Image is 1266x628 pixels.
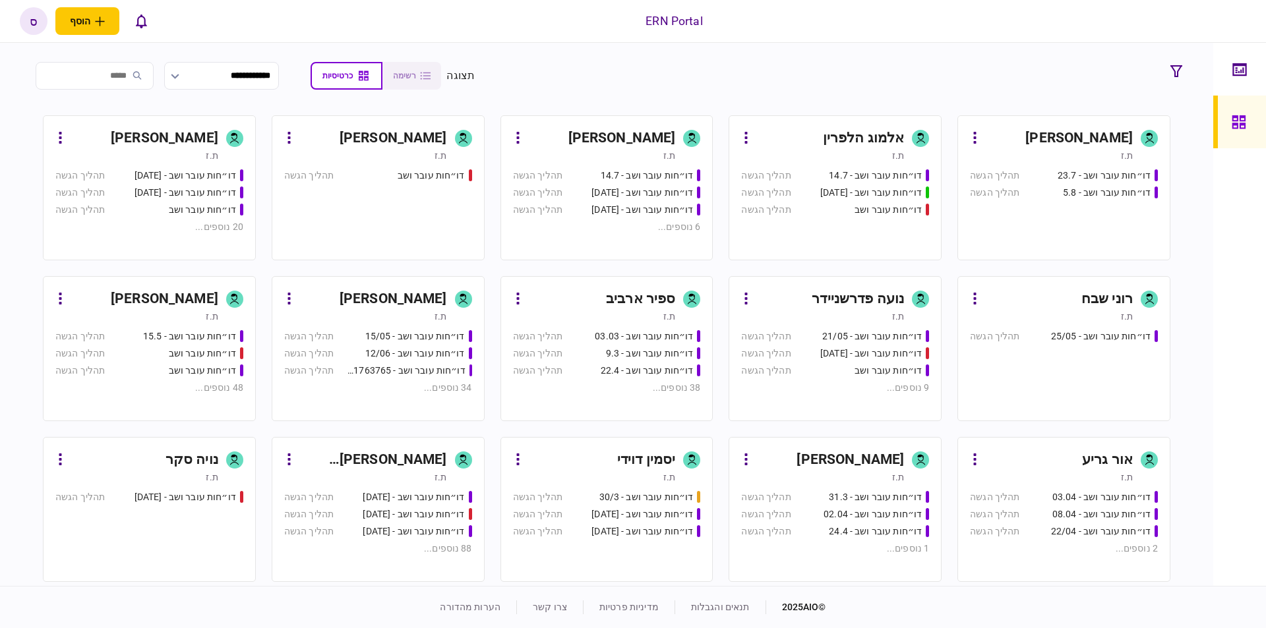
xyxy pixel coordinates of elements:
div: תהליך הגשה [513,490,562,504]
div: דו״חות עובר ושב - 31.3 [829,490,922,504]
div: 34 נוספים ... [284,381,472,395]
div: דו״חות עובר ושב - 24.4 [829,525,922,538]
div: ת.ז [1121,471,1133,484]
div: דו״חות עובר ושב [855,364,922,378]
div: תהליך הגשה [970,329,1019,343]
div: תהליך הגשה [55,329,105,343]
div: תהליך הגשה [970,490,1019,504]
div: דו״חות עובר ושב - 30/3 [599,490,694,504]
div: 38 נוספים ... [513,381,701,395]
div: [PERSON_NAME] [PERSON_NAME] [299,449,447,471]
div: ת.ז [663,310,675,323]
div: 48 נוספים ... [55,381,243,395]
div: [PERSON_NAME] [1025,128,1133,149]
div: ת.ז [435,149,446,162]
div: דו״חות עובר ושב - 5.8 [1063,186,1151,200]
div: 6 נוספים ... [513,220,701,234]
div: דו״חות עובר ושב - 08.04 [1052,507,1151,521]
div: תהליך הגשה [55,169,105,183]
span: רשימה [393,71,416,80]
div: דו״חות עובר ושב [398,169,465,183]
div: דו״חות עובר ושב - 23.7.25 [591,186,693,200]
div: דו״חות עובר ושב - 14.7 [601,169,694,183]
a: רוני שבחת.זדו״חות עובר ושב - 25/05תהליך הגשה [957,276,1170,421]
div: תהליך הגשה [513,525,562,538]
div: [PERSON_NAME] [111,128,218,149]
div: דו״חות עובר ושב - 23.7 [1058,169,1151,183]
div: דו״חות עובר ושב - 03.04 [1052,490,1151,504]
div: תהליך הגשה [284,490,334,504]
div: תהליך הגשה [970,507,1019,521]
div: אלמוג הלפרין [823,128,905,149]
div: תהליך הגשה [284,329,334,343]
div: דו״חות עובר ושב - 25.06.25 [135,169,236,183]
div: דו״חות עובר ושב - 19.3.25 [363,507,464,521]
div: [PERSON_NAME] [340,289,447,310]
div: דו״חות עובר ושב - 15/05 [365,329,465,343]
div: ס [20,7,47,35]
div: תהליך הגשה [513,329,562,343]
a: אור גריעת.זדו״חות עובר ושב - 03.04תהליך הגשהדו״חות עובר ושב - 08.04תהליך הגשהדו״חות עובר ושב - 22... [957,437,1170,582]
div: ת.ז [435,310,446,323]
div: תהליך הגשה [513,203,562,217]
div: אור גריע [1082,449,1133,471]
div: ת.ז [663,149,675,162]
div: דו״חות עובר ושב - 19.03.2025 [135,490,236,504]
div: נויה סקר [166,449,218,471]
div: דו״חות עובר ושב - 22.4 [601,364,694,378]
a: נועה פדרשניידרת.זדו״חות עובר ושב - 21/05תהליך הגשהדו״חות עובר ושב - 03/06/25תהליך הגשהדו״חות עובר... [729,276,942,421]
span: כרטיסיות [322,71,353,80]
div: תצוגה [446,68,475,84]
div: תהליך הגשה [55,203,105,217]
div: [PERSON_NAME] [111,289,218,310]
a: מדיניות פרטיות [599,602,659,612]
div: דו״חות עובר ושב - 26.06.25 [135,186,236,200]
a: [PERSON_NAME]ת.זדו״חות עובר ושב - 15/05תהליך הגשהדו״חות עובר ושב - 12/06תהליך הגשהדו״חות עובר ושב... [272,276,485,421]
div: דו״חות עובר ושב [169,347,236,360]
div: תהליך הגשה [284,169,334,183]
a: יסמין דוידית.זדו״חות עובר ושב - 30/3תהליך הגשהדו״חות עובר ושב - 31.08.25תהליך הגשהדו״חות עובר ושב... [500,437,713,582]
div: תהליך הגשה [513,347,562,360]
div: תהליך הגשה [741,507,791,521]
div: 88 נוספים ... [284,542,472,556]
div: ת.ז [663,471,675,484]
div: ת.ז [892,310,904,323]
a: צרו קשר [533,602,567,612]
div: דו״חות עובר ושב - 31.08.25 [591,507,693,521]
div: דו״חות עובר ושב - 15.5 [143,329,236,343]
div: דו״חות עובר ושב - 19/03/2025 [363,490,464,504]
div: 9 נוספים ... [741,381,929,395]
div: נועה פדרשניידר [812,289,904,310]
a: [PERSON_NAME]ת.זדו״חות עובר ושב - 31.3תהליך הגשהדו״חות עובר ושב - 02.04תהליך הגשהדו״חות עובר ושב ... [729,437,942,582]
div: תהליך הגשה [513,507,562,521]
div: תהליך הגשה [970,186,1019,200]
div: ת.ז [1121,149,1133,162]
div: דו״חות עובר ושב - 03.03 [595,329,693,343]
div: תהליך הגשה [513,169,562,183]
div: דו״חות עובר ושב - 02.04 [824,507,922,521]
div: תהליך הגשה [284,525,334,538]
div: דו״חות עובר ושב [169,364,236,378]
div: דו״חות עובר ושב [855,203,922,217]
a: נויה סקרת.זדו״חות עובר ושב - 19.03.2025תהליך הגשה [43,437,256,582]
a: [PERSON_NAME] [PERSON_NAME]ת.זדו״חות עובר ושב - 19/03/2025תהליך הגשהדו״חות עובר ושב - 19.3.25תהלי... [272,437,485,582]
div: ERN Portal [646,13,702,30]
a: [PERSON_NAME]ת.זדו״חות עובר ושבתהליך הגשה [272,115,485,260]
div: תהליך הגשה [513,364,562,378]
div: רוני שבח [1081,289,1133,310]
div: תהליך הגשה [741,203,791,217]
div: תהליך הגשה [513,186,562,200]
div: תהליך הגשה [55,490,105,504]
div: תהליך הגשה [284,364,334,378]
div: דו״חות עובר ושב - 14.7 [829,169,922,183]
div: תהליך הגשה [55,347,105,360]
a: [PERSON_NAME]ת.זדו״חות עובר ושב - 14.7תהליך הגשהדו״חות עובר ושב - 23.7.25תהליך הגשהדו״חות עובר וש... [500,115,713,260]
div: תהליך הגשה [741,347,791,360]
div: דו״חות עובר ושב - 21/05 [822,329,922,343]
a: ספיר ארביבת.זדו״חות עובר ושב - 03.03תהליך הגשהדו״חות עובר ושב - 9.3תהליך הגשהדו״חות עובר ושב - 22... [500,276,713,421]
div: תהליך הגשה [741,490,791,504]
div: ת.ז [1121,310,1133,323]
div: תהליך הגשה [55,364,105,378]
div: דו״חות עובר ושב - 12/06 [365,347,465,360]
div: תהליך הגשה [970,169,1019,183]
